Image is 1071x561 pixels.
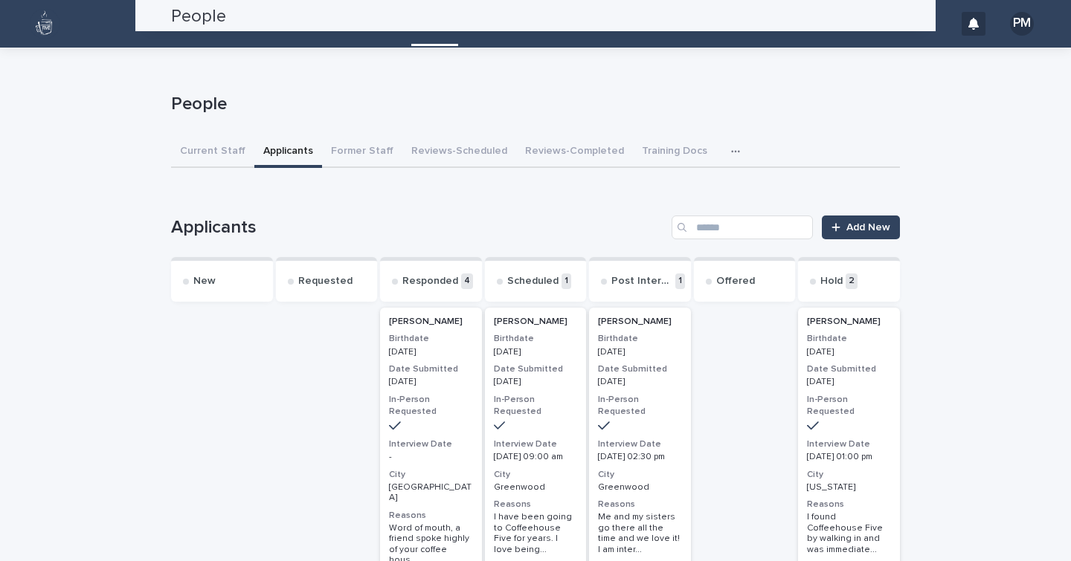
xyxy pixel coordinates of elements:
h3: In-Person Requested [807,394,891,418]
div: Me and my sisters go there all the time and we love it! I am interested because I need a job and ... [598,512,682,555]
h3: City [807,469,891,481]
p: [DATE] [389,347,473,357]
button: Former Staff [322,137,402,168]
p: [GEOGRAPHIC_DATA] [389,482,473,504]
p: [DATE] 02:30 pm [598,452,682,462]
a: Add New [822,215,900,239]
p: [DATE] 01:00 pm [807,452,891,462]
p: Greenwood [494,482,578,493]
p: [DATE] 09:00 am [494,452,578,462]
div: I found Coffeehouse Five by walking in and was immediately drawn to the warm, welcoming atmospher... [807,512,891,555]
h3: Reasons [598,499,682,510]
h3: Birthdate [807,333,891,345]
h3: Birthdate [598,333,682,345]
h3: Birthdate [494,333,578,345]
p: Hold [820,275,843,288]
img: 80hjoBaRqlyywVK24fQd [30,9,59,39]
h3: Date Submitted [389,363,473,375]
h3: Date Submitted [494,363,578,375]
p: New [193,275,216,288]
p: - [389,452,473,462]
p: 1 [562,273,571,289]
div: PM [1010,12,1034,36]
h1: Applicants [171,217,666,239]
h3: In-Person Requested [494,394,578,418]
input: Search [672,215,813,239]
h3: Date Submitted [807,363,891,375]
p: [PERSON_NAME] [494,317,578,327]
p: [DATE] [494,377,578,387]
h3: Reasons [807,499,891,510]
p: Greenwood [598,482,682,493]
p: [PERSON_NAME] [807,317,891,327]
p: Responded [402,275,458,288]
button: Training Docs [633,137,716,168]
button: Current Staff [171,137,254,168]
p: Scheduled [507,275,559,288]
p: People [171,94,894,115]
span: I found Coffeehouse Five by walking in and was immediate ... [807,512,891,555]
span: Add New [846,222,890,233]
p: Requested [298,275,353,288]
div: I have been going to Coffeehouse Five for years. I love being around people and I always said whe... [494,512,578,555]
p: [DATE] [389,377,473,387]
h3: Birthdate [389,333,473,345]
p: [DATE] [494,347,578,357]
h3: Interview Date [807,438,891,450]
span: I have been going to Coffeehouse Five for years. I love being ... [494,512,578,555]
h3: In-Person Requested [389,394,473,418]
h3: Interview Date [389,438,473,450]
p: Post Interview [611,275,672,288]
p: [DATE] [598,377,682,387]
p: Offered [716,275,755,288]
h3: In-Person Requested [598,394,682,418]
p: [US_STATE] [807,482,891,493]
h3: Reasons [494,499,578,510]
h3: City [389,469,473,481]
button: Applicants [254,137,322,168]
h3: Reasons [389,510,473,522]
button: Reviews-Scheduled [402,137,516,168]
h3: City [494,469,578,481]
button: Reviews-Completed [516,137,633,168]
h3: City [598,469,682,481]
h3: Interview Date [494,438,578,450]
p: 1 [675,273,685,289]
p: [DATE] [598,347,682,357]
h3: Interview Date [598,438,682,450]
h3: Date Submitted [598,363,682,375]
p: 4 [461,273,473,289]
p: [PERSON_NAME] [389,317,473,327]
span: Me and my sisters go there all the time and we love it! I am inter ... [598,512,682,555]
p: [PERSON_NAME] [598,317,682,327]
p: [DATE] [807,347,891,357]
p: 2 [846,273,858,289]
p: [DATE] [807,377,891,387]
